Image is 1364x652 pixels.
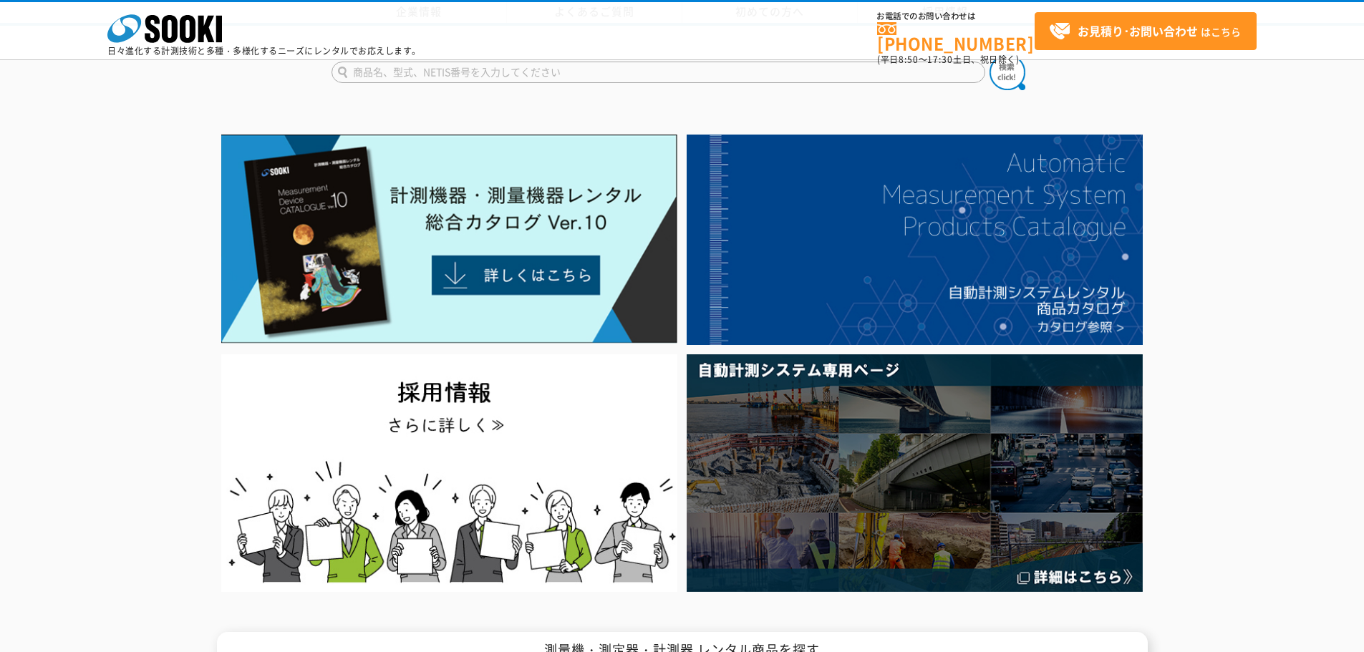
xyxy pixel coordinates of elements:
[1078,22,1198,39] strong: お見積り･お問い合わせ
[221,354,677,591] img: SOOKI recruit
[877,12,1035,21] span: お電話でのお問い合わせは
[687,135,1143,345] img: 自動計測システムカタログ
[877,53,1019,66] span: (平日 ～ 土日、祝日除く)
[877,22,1035,52] a: [PHONE_NUMBER]
[687,354,1143,591] img: 自動計測システム専用ページ
[1049,21,1241,42] span: はこちら
[899,53,919,66] span: 8:50
[107,47,421,55] p: 日々進化する計測技術と多種・多様化するニーズにレンタルでお応えします。
[927,53,953,66] span: 17:30
[990,54,1025,90] img: btn_search.png
[221,135,677,344] img: Catalog Ver10
[1035,12,1257,50] a: お見積り･お問い合わせはこちら
[332,62,985,83] input: 商品名、型式、NETIS番号を入力してください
